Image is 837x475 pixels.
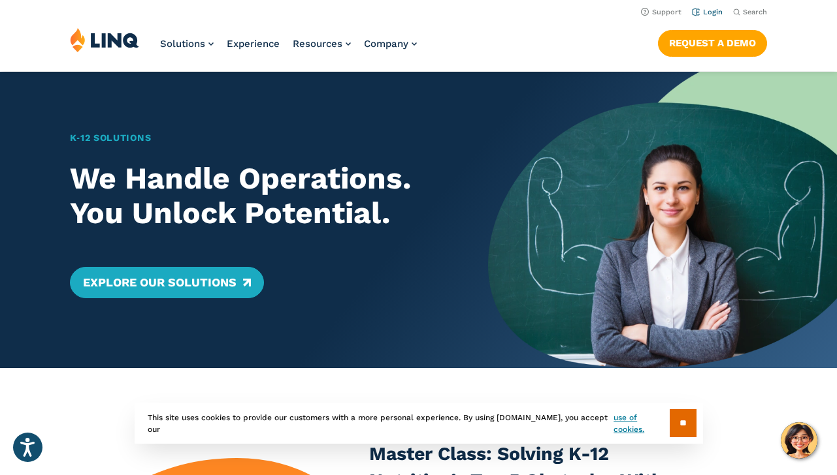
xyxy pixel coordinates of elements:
[70,131,454,145] h1: K‑12 Solutions
[614,412,669,435] a: use of cookies.
[488,72,837,368] img: Home Banner
[658,30,767,56] a: Request a Demo
[70,267,264,298] a: Explore Our Solutions
[227,38,280,50] a: Experience
[364,38,417,50] a: Company
[781,422,817,459] button: Hello, have a question? Let’s chat.
[658,27,767,56] nav: Button Navigation
[70,27,139,52] img: LINQ | K‑12 Software
[692,8,723,16] a: Login
[641,8,681,16] a: Support
[160,38,214,50] a: Solutions
[733,7,767,17] button: Open Search Bar
[293,38,342,50] span: Resources
[160,38,205,50] span: Solutions
[743,8,767,16] span: Search
[135,403,703,444] div: This site uses cookies to provide our customers with a more personal experience. By using [DOMAIN...
[160,27,417,70] nav: Primary Navigation
[293,38,351,50] a: Resources
[364,38,408,50] span: Company
[70,161,454,230] h2: We Handle Operations. You Unlock Potential.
